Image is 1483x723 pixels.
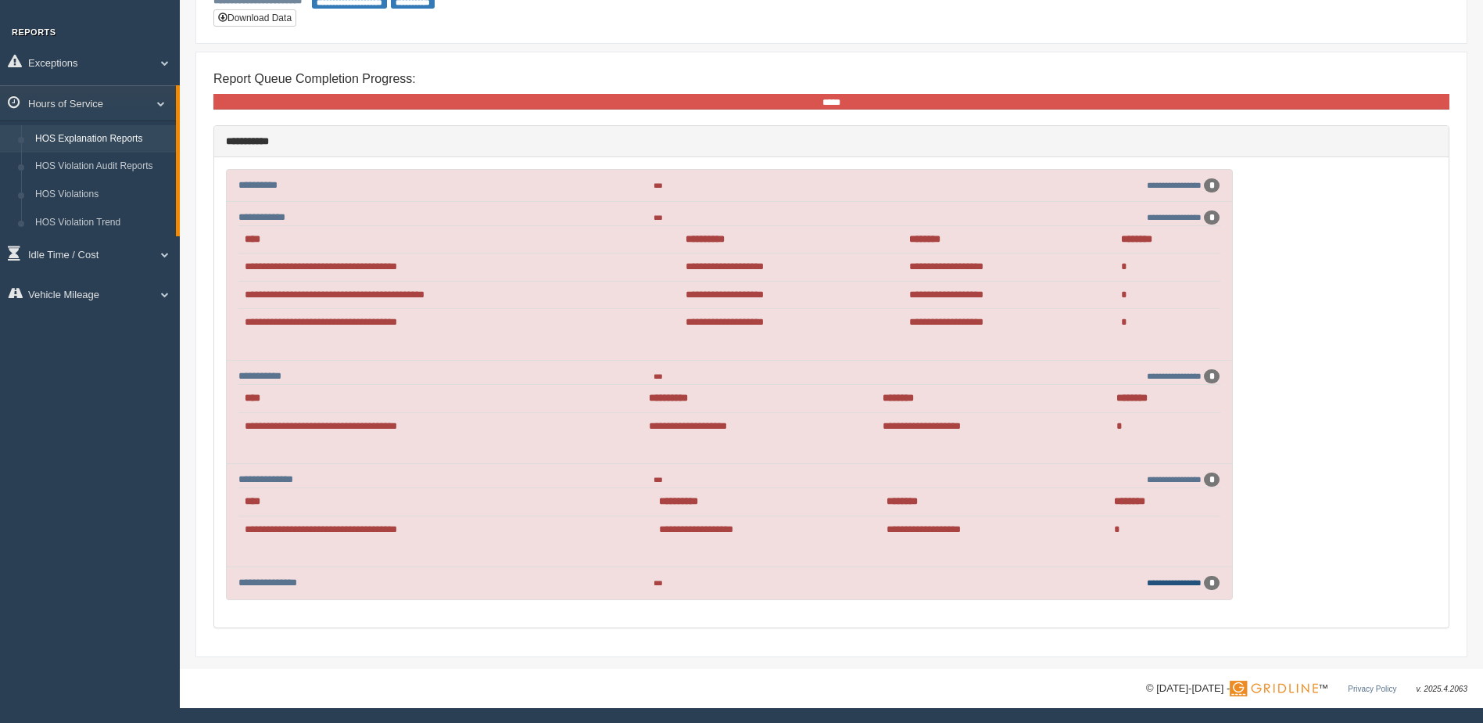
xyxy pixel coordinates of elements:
[1348,685,1396,693] a: Privacy Policy
[28,125,176,153] a: HOS Explanation Reports
[1230,681,1318,696] img: Gridline
[28,181,176,209] a: HOS Violations
[28,209,176,237] a: HOS Violation Trend
[1417,685,1467,693] span: v. 2025.4.2063
[213,72,1449,86] h4: Report Queue Completion Progress:
[28,153,176,181] a: HOS Violation Audit Reports
[213,9,296,27] button: Download Data
[1146,681,1467,697] div: © [DATE]-[DATE] - ™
